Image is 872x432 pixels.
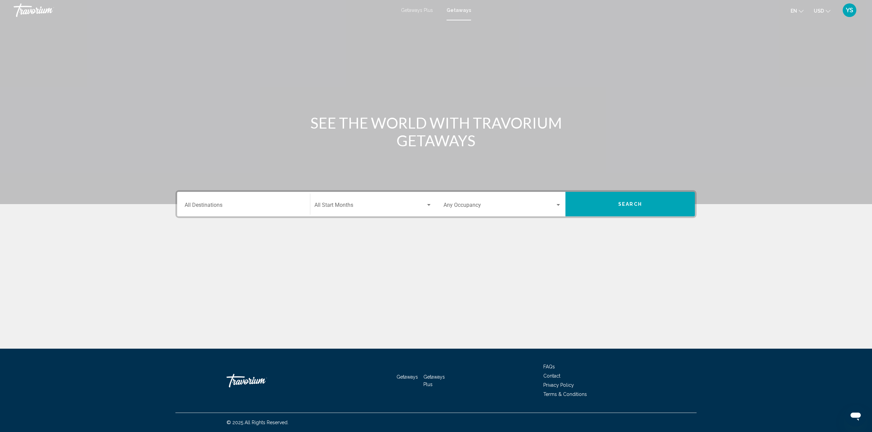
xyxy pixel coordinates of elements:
span: Search [618,202,642,207]
a: Travorium [227,370,295,391]
button: Change currency [814,6,830,16]
a: Getaways [447,7,471,13]
span: en [791,8,797,14]
a: Privacy Policy [543,382,574,388]
a: Contact [543,373,560,379]
a: Getaways Plus [423,374,445,387]
button: User Menu [841,3,858,17]
span: USD [814,8,824,14]
span: © 2025 All Rights Reserved. [227,420,289,425]
a: Getaways [396,374,418,380]
span: YS [846,7,853,14]
a: Getaways Plus [401,7,433,13]
h1: SEE THE WORLD WITH TRAVORIUM GETAWAYS [308,114,564,149]
a: Terms & Conditions [543,392,587,397]
a: Travorium [14,3,394,17]
button: Change language [791,6,804,16]
div: Search widget [177,192,695,216]
iframe: Button to launch messaging window [845,405,867,427]
a: FAQs [543,364,555,369]
button: Search [565,192,695,216]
